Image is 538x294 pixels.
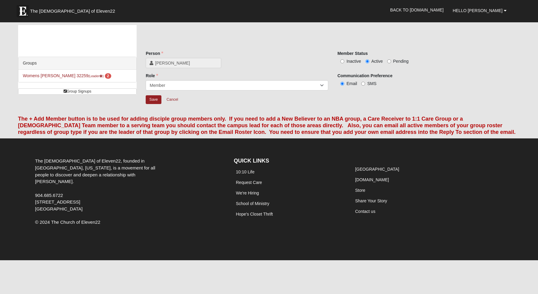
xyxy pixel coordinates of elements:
[371,59,383,64] span: Active
[355,177,389,182] a: [DOMAIN_NAME]
[361,82,365,86] input: SMS
[236,191,259,195] a: We're Hiring
[17,5,29,17] img: Eleven22 logo
[35,206,83,211] span: [GEOGRAPHIC_DATA]
[163,95,182,104] a: Cancel
[355,167,399,172] a: [GEOGRAPHIC_DATA]
[346,81,357,86] span: Email
[386,2,448,17] a: Back to [DOMAIN_NAME]
[146,73,158,79] label: Role
[340,82,344,86] input: Email
[88,74,104,78] small: (Leader )
[387,59,391,63] input: Pending
[31,158,163,213] div: The [DEMOGRAPHIC_DATA] of Eleven22, founded in [GEOGRAPHIC_DATA], [US_STATE], is a movement for a...
[146,50,163,56] label: Person
[236,212,273,217] a: Hope's Closet Thrift
[393,59,409,64] span: Pending
[337,73,392,79] label: Communication Preference
[30,8,115,14] span: The [DEMOGRAPHIC_DATA] of Eleven22
[146,95,161,104] input: Alt+s
[365,59,369,63] input: Active
[236,201,269,206] a: School of Ministry
[18,57,137,70] div: Groups
[18,116,516,135] font: The + Add Member button is to be used for adding disciple group members only. If you need to add ...
[35,220,100,225] span: © 2024 The Church of Eleven22
[346,59,361,64] span: Inactive
[236,180,262,185] a: Request Care
[355,198,387,203] a: Share Your Story
[234,158,344,164] h4: QUICK LINKS
[355,209,375,214] a: Contact us
[355,188,365,193] a: Store
[337,50,368,56] label: Member Status
[453,8,503,13] span: Hello [PERSON_NAME]
[340,59,344,63] input: Inactive
[14,2,134,17] a: The [DEMOGRAPHIC_DATA] of Eleven22
[367,81,376,86] span: SMS
[105,73,111,79] span: number of pending members
[155,60,217,66] span: [PERSON_NAME]
[18,88,137,95] a: Group Signups
[448,3,511,18] a: Hello [PERSON_NAME]
[23,73,111,78] a: Womens [PERSON_NAME] 32259(Leader) 2
[236,169,255,174] a: 10:10 Life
